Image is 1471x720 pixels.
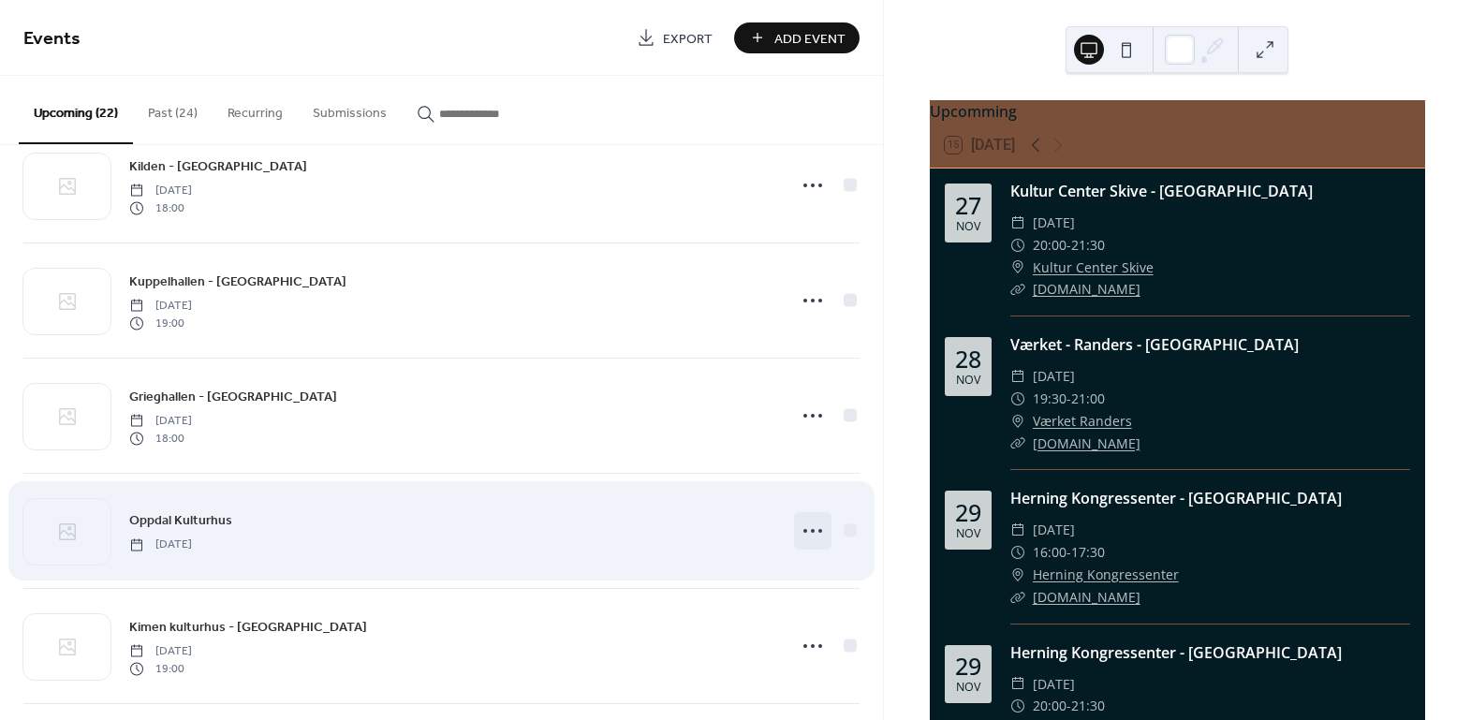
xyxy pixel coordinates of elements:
[1010,564,1025,586] div: ​
[129,511,232,531] span: Oppdal Kulturhus
[1033,388,1066,410] span: 19:30
[1071,234,1105,257] span: 21:30
[774,29,846,49] span: Add Event
[23,21,81,57] span: Events
[1033,519,1075,541] span: [DATE]
[298,76,402,142] button: Submissions
[129,315,192,331] span: 19:00
[129,298,192,315] span: [DATE]
[1010,278,1025,301] div: ​
[129,536,192,553] span: [DATE]
[1033,280,1140,298] a: [DOMAIN_NAME]
[129,413,192,430] span: [DATE]
[663,29,713,49] span: Export
[129,430,192,447] span: 18:00
[1071,541,1105,564] span: 17:30
[129,155,307,177] a: Kilden - [GEOGRAPHIC_DATA]
[1010,234,1025,257] div: ​
[19,76,133,144] button: Upcoming (22)
[1066,695,1071,717] span: -
[129,660,192,677] span: 19:00
[623,22,727,53] a: Export
[930,100,1425,123] div: Upcomming
[129,271,346,292] a: Kuppelhallen - [GEOGRAPHIC_DATA]
[1033,564,1179,586] a: Herning Kongressenter
[129,272,346,292] span: Kuppelhallen - [GEOGRAPHIC_DATA]
[1010,257,1025,279] div: ​
[1010,488,1342,508] a: Herning Kongressenter - [GEOGRAPHIC_DATA]
[129,616,367,638] a: Kimen kulturhus - [GEOGRAPHIC_DATA]
[1033,212,1075,234] span: [DATE]
[1010,334,1299,355] a: Værket - Randers - [GEOGRAPHIC_DATA]
[1010,673,1025,696] div: ​
[1010,586,1025,609] div: ​
[1033,410,1132,433] a: Værket Randers
[955,347,981,371] div: 28
[955,654,981,678] div: 29
[129,157,307,177] span: Kilden - [GEOGRAPHIC_DATA]
[129,618,367,638] span: Kimen kulturhus - [GEOGRAPHIC_DATA]
[1010,541,1025,564] div: ​
[1010,212,1025,234] div: ​
[1033,257,1154,279] a: Kultur Center Skive
[1071,388,1105,410] span: 21:00
[734,22,860,53] button: Add Event
[129,643,192,660] span: [DATE]
[956,682,980,694] div: Nov
[1033,695,1066,717] span: 20:00
[1010,410,1025,433] div: ​
[956,221,980,233] div: Nov
[1010,519,1025,541] div: ​
[955,501,981,524] div: 29
[1033,673,1075,696] span: [DATE]
[1010,695,1025,717] div: ​
[1033,588,1140,606] a: [DOMAIN_NAME]
[1071,695,1105,717] span: 21:30
[1033,365,1075,388] span: [DATE]
[129,199,192,216] span: 18:00
[133,76,213,142] button: Past (24)
[1010,642,1342,663] a: Herning Kongressenter - [GEOGRAPHIC_DATA]
[129,388,337,407] span: Grieghallen - [GEOGRAPHIC_DATA]
[1010,365,1025,388] div: ​
[1066,541,1071,564] span: -
[129,183,192,199] span: [DATE]
[1010,433,1025,455] div: ​
[956,375,980,387] div: Nov
[1033,434,1140,452] a: [DOMAIN_NAME]
[129,386,337,407] a: Grieghallen - [GEOGRAPHIC_DATA]
[213,76,298,142] button: Recurring
[1010,181,1313,201] a: Kultur Center Skive - [GEOGRAPHIC_DATA]
[129,509,232,531] a: Oppdal Kulturhus
[956,528,980,540] div: Nov
[1010,388,1025,410] div: ​
[1033,541,1066,564] span: 16:00
[1066,388,1071,410] span: -
[1066,234,1071,257] span: -
[1033,234,1066,257] span: 20:00
[955,194,981,217] div: 27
